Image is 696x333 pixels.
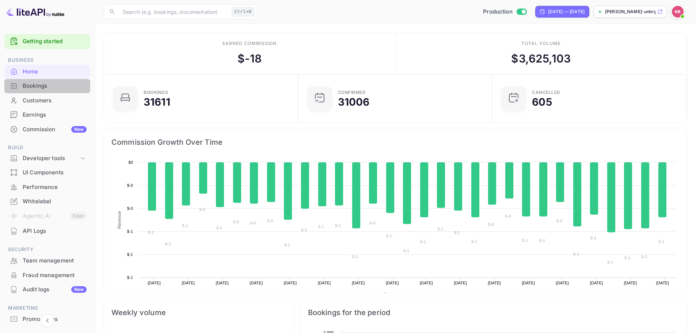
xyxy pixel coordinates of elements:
[352,281,365,285] text: [DATE]
[335,223,341,228] text: $-1
[521,40,560,47] div: Total volume
[4,65,90,79] div: Home
[111,136,680,148] span: Commission Growth Over Time
[658,239,664,244] text: $-1
[338,90,366,95] div: Confirmed
[532,97,552,107] div: 605
[23,285,87,294] div: Audit logs
[338,97,370,107] div: 31006
[4,166,90,180] div: UI Components
[250,281,263,285] text: [DATE]
[23,169,87,177] div: UI Components
[590,281,603,285] text: [DATE]
[223,40,277,47] div: Earned commission
[41,314,54,327] button: Collapse navigation
[6,6,64,18] img: LiteAPI logo
[471,239,477,244] text: $-1
[23,125,87,134] div: Commission
[23,197,87,206] div: Whitelabel
[237,50,262,67] div: $ -18
[483,8,513,16] span: Production
[267,219,273,223] text: $-0
[386,234,392,238] text: $-1
[369,221,375,225] text: $-0
[4,34,90,49] div: Getting started
[144,97,170,107] div: 31611
[352,254,358,259] text: $-1
[4,122,90,137] div: CommissionNew
[318,224,324,229] text: $-1
[71,126,87,133] div: New
[118,4,229,19] input: Search (e.g. bookings, documentation)
[127,206,133,211] text: $-0
[23,271,87,280] div: Fraud management
[488,281,501,285] text: [DATE]
[182,223,188,228] text: $-1
[641,254,647,259] text: $-1
[4,166,90,179] a: UI Components
[672,6,684,18] img: Kobus Roux
[23,154,79,163] div: Developer tools
[4,79,90,92] a: Bookings
[4,224,90,238] div: API Logs
[4,254,90,267] a: Team management
[4,79,90,93] div: Bookings
[23,315,87,323] div: Promo codes
[127,229,133,234] text: $-1
[4,283,90,296] a: Audit logsNew
[511,50,571,67] div: $ 3,625,103
[4,56,90,64] span: Business
[23,183,87,192] div: Performance
[656,281,669,285] text: [DATE]
[23,82,87,90] div: Bookings
[420,239,426,244] text: $-1
[4,194,90,208] a: Whitelabel
[23,257,87,265] div: Team management
[403,249,409,253] text: $-1
[607,260,613,264] text: $-1
[4,283,90,297] div: Audit logsNew
[117,211,122,229] text: Revenue
[23,97,87,105] div: Customers
[23,37,87,46] a: Getting started
[480,8,529,16] div: Switch to Sandbox mode
[624,256,630,260] text: $-1
[624,281,637,285] text: [DATE]
[522,281,535,285] text: [DATE]
[232,7,254,16] div: Ctrl+K
[23,68,87,76] div: Home
[4,312,90,326] a: Promo codes
[127,275,133,280] text: $-1
[216,226,222,230] text: $-1
[148,281,161,285] text: [DATE]
[127,252,133,257] text: $-1
[4,94,90,107] a: Customers
[4,152,90,165] div: Developer tools
[318,281,331,285] text: [DATE]
[127,183,133,188] text: $-0
[111,307,287,318] span: Weekly volume
[71,286,87,293] div: New
[605,8,656,15] p: [PERSON_NAME]-unbrg.[PERSON_NAME]...
[4,304,90,312] span: Marketing
[556,281,569,285] text: [DATE]
[308,307,680,318] span: Bookings for the period
[590,236,596,240] text: $-1
[4,144,90,152] span: Build
[128,160,133,164] text: $0
[4,268,90,282] a: Fraud management
[144,90,168,95] div: Bookings
[23,227,87,235] div: API Logs
[573,252,579,256] text: $-1
[165,242,171,246] text: $-1
[4,94,90,108] div: Customers
[454,230,460,235] text: $-1
[250,221,256,225] text: $-0
[284,281,297,285] text: [DATE]
[4,180,90,194] a: Performance
[488,222,494,227] text: $-0
[539,238,545,243] text: $-1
